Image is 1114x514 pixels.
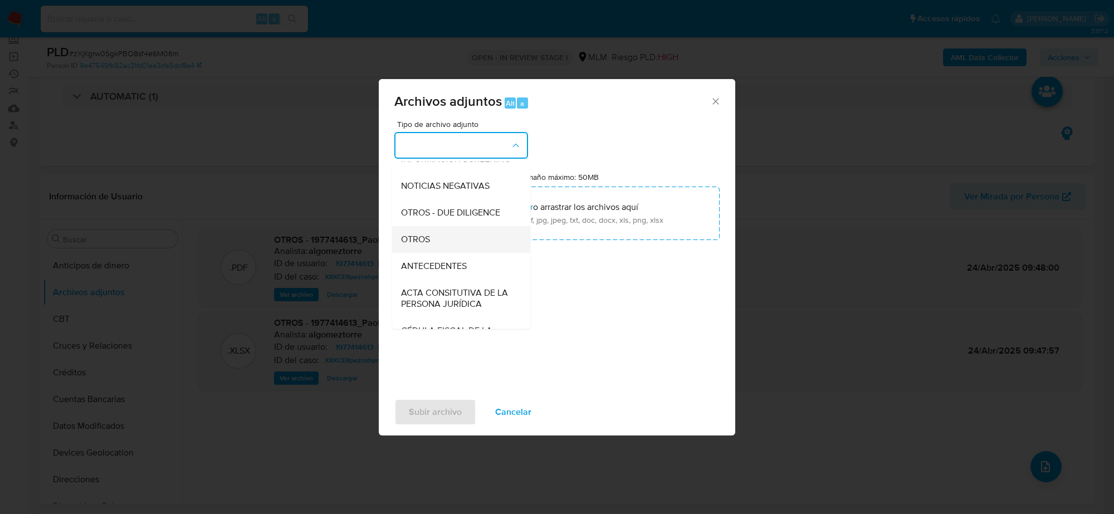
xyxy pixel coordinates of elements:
span: CÉDULA FISCAL DE LA PERSONA JURÍDICA [401,325,515,347]
span: ANTECEDENTES [401,261,467,272]
span: Cancelar [495,400,531,424]
button: Cerrar [710,96,720,106]
span: OTROS - DUE DILIGENCE [401,207,500,218]
span: Archivos adjuntos [394,91,502,111]
label: Tamaño máximo: 50MB [519,172,599,182]
span: ACTA CONSITUTIVA DE LA PERSONA JURÍDICA [401,287,515,310]
span: NOTICIAS NEGATIVAS [401,180,490,192]
span: OTROS [401,234,430,245]
span: Tipo de archivo adjunto [397,120,531,128]
span: a [520,98,524,109]
span: INFORMACIÓN SCREENING [401,154,510,165]
button: Cancelar [481,399,546,425]
span: Alt [506,98,515,109]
